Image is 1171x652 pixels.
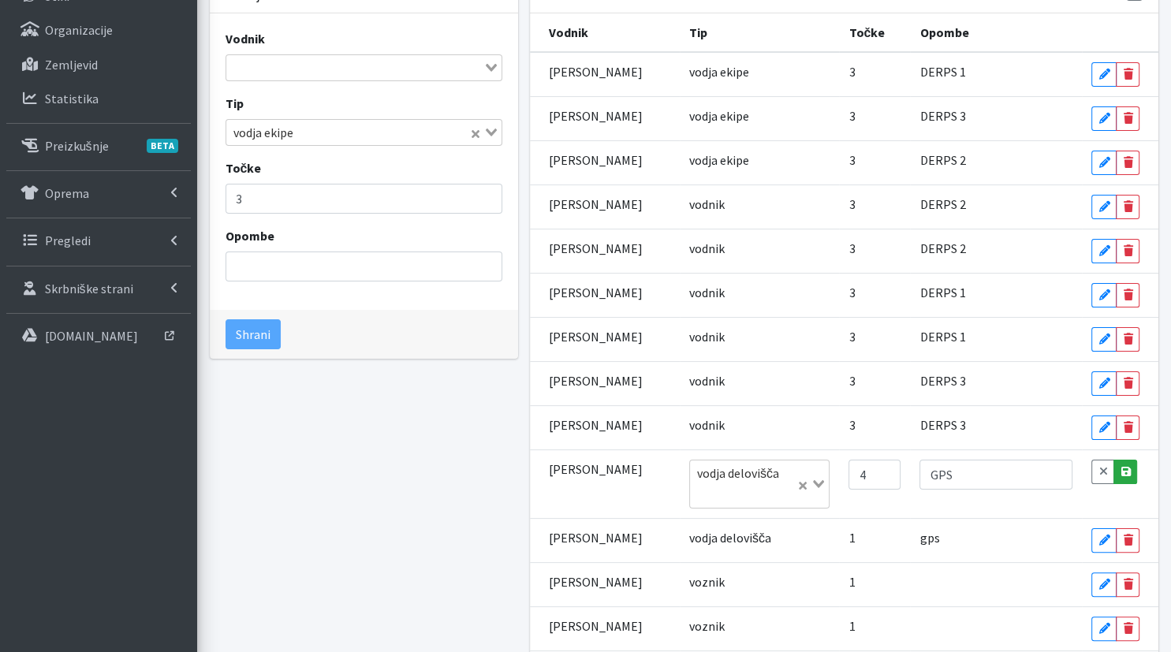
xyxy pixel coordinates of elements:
span: voznik [689,574,725,590]
th: Tip [680,13,840,52]
td: [PERSON_NAME] [530,52,680,97]
input: Search for option [299,123,468,142]
span: DERPS 2 [919,240,965,256]
a: Statistika [6,83,191,114]
a: [DOMAIN_NAME] [6,320,191,352]
span: vodja ekipe [689,64,749,80]
span: DERPS 1 [919,64,965,80]
a: Oprema [6,177,191,209]
div: Search for option [689,460,830,509]
label: Tip [226,94,244,113]
p: Zemljevid [45,57,98,73]
span: gps [919,530,939,546]
input: Search for option [228,58,482,77]
td: [PERSON_NAME] [530,519,680,563]
p: [DOMAIN_NAME] [45,328,138,344]
span: 3 [848,373,855,389]
button: Shrani [226,319,281,349]
td: [PERSON_NAME] [530,361,680,405]
td: [PERSON_NAME] [530,563,680,607]
td: [PERSON_NAME] [530,229,680,273]
a: Pregledi [6,225,191,256]
span: BETA [147,139,178,153]
span: DERPS 2 [919,152,965,168]
span: DERPS 3 [919,108,965,124]
span: 1 [848,574,855,590]
span: 1 [848,530,855,546]
span: vodnik [689,240,725,256]
th: Opombe [910,13,1082,52]
td: [PERSON_NAME] [530,96,680,140]
span: DERPS 3 [919,373,965,389]
th: Točke [839,13,910,52]
span: 3 [848,240,855,256]
span: 3 [848,64,855,80]
td: [PERSON_NAME] [530,607,680,651]
div: Search for option [226,54,502,81]
span: vodnik [689,417,725,433]
button: Clear Selected [472,123,479,142]
span: vodja delovišča [689,530,771,546]
span: vodnik [689,373,725,389]
span: vodnik [689,329,725,345]
button: Clear Selected [799,475,807,494]
span: voznik [689,618,725,634]
label: Vodnik [226,29,265,48]
div: Search for option [226,119,502,146]
a: Organizacije [6,14,191,46]
span: 3 [848,196,855,212]
td: [PERSON_NAME] [530,273,680,317]
span: DERPS 1 [919,329,965,345]
p: Statistika [45,91,99,106]
span: DERPS 2 [919,196,965,212]
p: Organizacije [45,22,113,38]
label: Točke [226,158,262,177]
span: 3 [848,417,855,433]
span: 3 [848,329,855,345]
span: vodja delovišča [693,464,783,482]
p: Oprema [45,185,89,201]
span: 1 [848,618,855,634]
span: 3 [848,152,855,168]
input: Search for option [692,486,796,505]
td: [PERSON_NAME] [530,449,680,519]
td: [PERSON_NAME] [530,184,680,229]
span: vodja ekipe [689,152,749,168]
p: Skrbniške strani [45,281,133,296]
span: 3 [848,108,855,124]
span: vodja ekipe [229,123,297,142]
a: Zemljevid [6,49,191,80]
p: Pregledi [45,233,91,248]
span: vodnik [689,285,725,300]
a: PreizkušnjeBETA [6,130,191,162]
td: [PERSON_NAME] [530,317,680,361]
td: [PERSON_NAME] [530,140,680,184]
span: vodnik [689,196,725,212]
p: Preizkušnje [45,138,109,154]
span: DERPS 1 [919,285,965,300]
td: [PERSON_NAME] [530,405,680,449]
a: Skrbniške strani [6,273,191,304]
th: Vodnik [530,13,680,52]
span: DERPS 3 [919,417,965,433]
span: vodja ekipe [689,108,749,124]
span: 3 [848,285,855,300]
label: Opombe [226,226,274,245]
